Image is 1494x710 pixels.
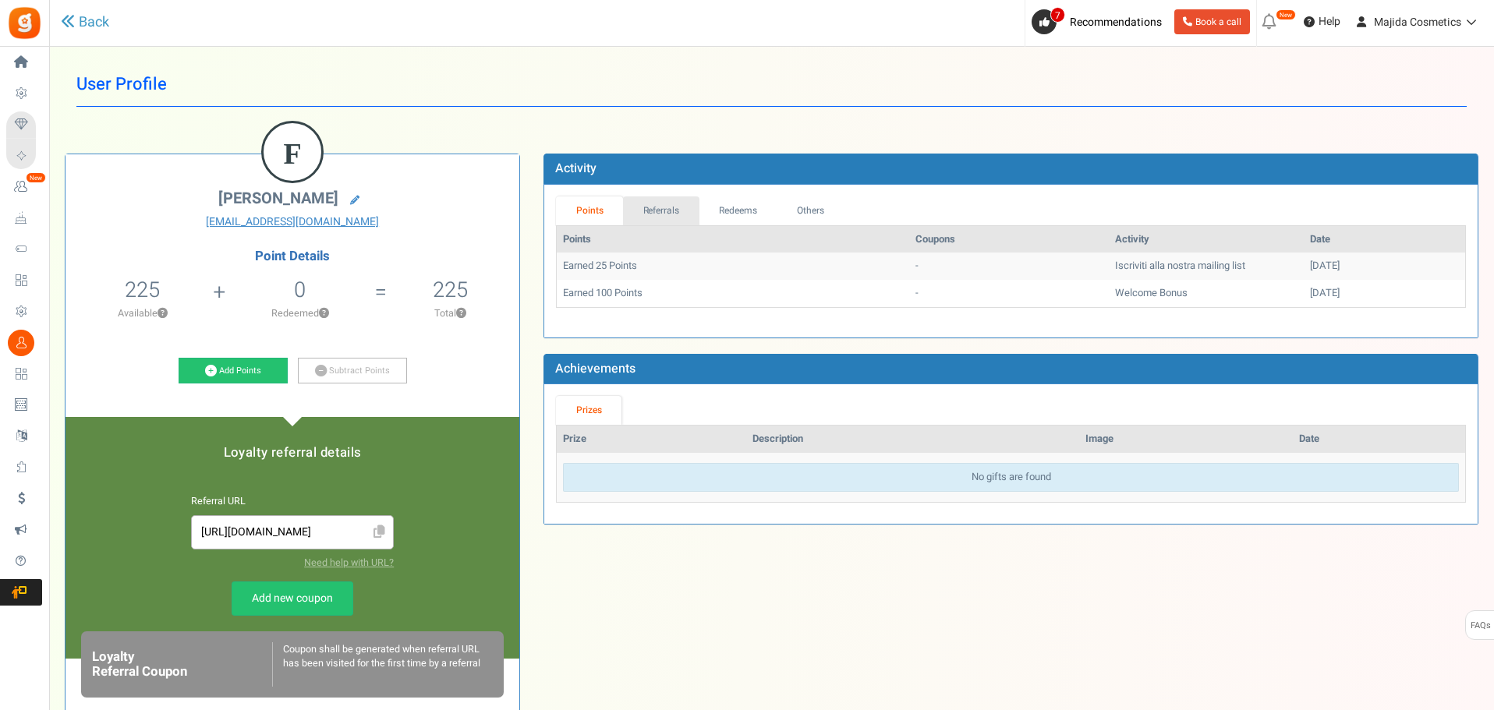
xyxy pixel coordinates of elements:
a: Subtract Points [298,358,407,384]
a: Redeems [699,196,777,225]
a: 7 Recommendations [1032,9,1168,34]
th: Activity [1109,226,1304,253]
a: Need help with URL? [304,556,394,570]
button: ? [319,309,329,319]
h6: Loyalty Referral Coupon [92,650,272,679]
figcaption: F [264,123,321,184]
span: Click to Copy [366,519,391,546]
button: ? [158,309,168,319]
h5: 225 [433,278,468,302]
td: Earned 25 Points [557,253,909,280]
th: Points [557,226,909,253]
h4: Point Details [65,249,519,263]
td: Iscriviti alla nostra mailing list [1109,253,1304,280]
p: Available [73,306,211,320]
a: Points [556,196,623,225]
th: Date [1293,426,1465,453]
th: Prize [557,426,745,453]
span: Help [1315,14,1340,30]
div: [DATE] [1310,286,1459,301]
span: FAQs [1470,611,1491,641]
div: Coupon shall be generated when referral URL has been visited for the first time by a referral [272,642,493,687]
span: [PERSON_NAME] [218,187,338,210]
a: Add new coupon [232,581,353,616]
span: 7 [1050,7,1065,23]
img: Gratisfaction [7,5,42,41]
em: New [26,172,46,183]
p: Redeemed [227,306,373,320]
div: [DATE] [1310,259,1459,274]
a: Others [777,196,844,225]
h1: User Profile [76,62,1467,107]
a: [EMAIL_ADDRESS][DOMAIN_NAME] [77,214,508,230]
h6: Referral URL [191,496,394,507]
th: Coupons [909,226,1109,253]
b: Activity [555,159,597,178]
th: Image [1079,426,1293,453]
span: Majida Cosmetics [1374,14,1461,30]
td: Earned 100 Points [557,280,909,307]
em: New [1276,9,1296,20]
a: Help [1298,9,1347,34]
a: Prizes [556,396,621,425]
a: Book a call [1174,9,1250,34]
a: Add Points [179,358,288,384]
p: Total [388,306,512,320]
span: Recommendations [1070,14,1162,30]
div: No gifts are found [563,463,1459,492]
th: Date [1304,226,1465,253]
b: Achievements [555,359,635,378]
button: ? [456,309,466,319]
td: - [909,280,1109,307]
h5: Loyalty referral details [81,446,504,460]
span: 225 [125,274,160,306]
a: New [6,174,42,200]
a: Referrals [623,196,699,225]
h5: 0 [294,278,306,302]
td: - [909,253,1109,280]
th: Description [746,426,1079,453]
td: Welcome Bonus [1109,280,1304,307]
